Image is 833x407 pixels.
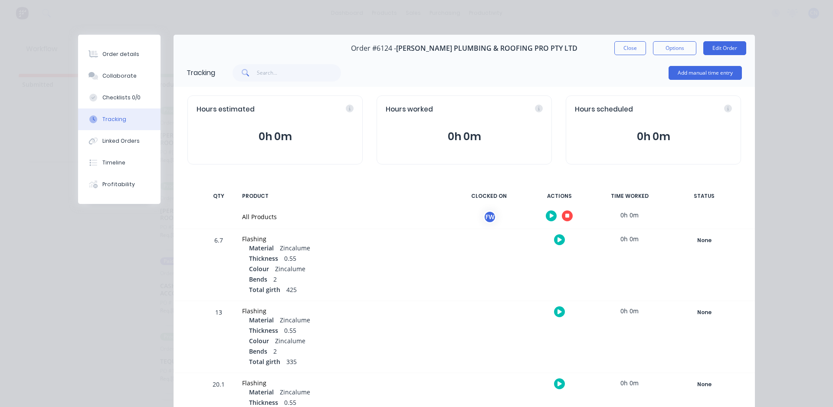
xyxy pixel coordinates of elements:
[102,181,135,188] div: Profitability
[102,115,126,123] div: Tracking
[102,94,141,102] div: Checklists 0/0
[249,347,267,356] span: Bends
[597,373,662,393] div: 0h 0m
[614,41,646,55] button: Close
[249,264,269,273] span: Colour
[249,275,267,284] span: Bends
[102,137,140,145] div: Linked Orders
[249,315,446,326] div: Zincalume
[396,44,577,53] span: [PERSON_NAME] PLUMBING & ROOFING PRO PTY LTD
[249,336,446,347] div: Zincalume
[673,307,735,318] div: None
[206,230,232,301] div: 6.7
[249,326,446,336] div: 0.55
[249,336,269,345] span: Colour
[249,357,446,368] div: 335
[673,379,735,390] div: None
[249,254,278,263] span: Thickness
[78,152,161,174] button: Timeline
[237,187,451,205] div: PRODUCT
[527,187,592,205] div: ACTIONS
[249,387,446,398] div: Zincalume
[78,87,161,108] button: Checklists 0/0
[673,235,735,246] div: None
[672,306,736,318] button: None
[249,315,274,325] span: Material
[249,264,446,275] div: Zincalume
[249,347,446,357] div: 2
[672,378,736,391] button: None
[597,187,662,205] div: TIME WORKED
[575,105,633,115] span: Hours scheduled
[78,174,161,195] button: Profitability
[386,105,433,115] span: Hours worked
[249,275,446,285] div: 2
[597,229,662,249] div: 0h 0m
[703,41,746,55] button: Edit Order
[351,44,396,53] span: Order #6124 -
[249,326,278,335] span: Thickness
[187,68,215,78] div: Tracking
[206,302,232,373] div: 13
[197,128,354,145] button: 0h 0m
[575,128,732,145] button: 0h 0m
[78,130,161,152] button: Linked Orders
[242,212,446,221] div: All Products
[102,72,137,80] div: Collaborate
[242,234,446,243] div: Flashing
[102,159,125,167] div: Timeline
[456,187,521,205] div: CLOCKED ON
[249,243,274,253] span: Material
[257,64,341,82] input: Search...
[483,210,496,223] div: FW
[78,108,161,130] button: Tracking
[197,105,255,115] span: Hours estimated
[249,285,446,295] div: 425
[249,285,280,294] span: Total girth
[249,398,278,407] span: Thickness
[242,378,446,387] div: Flashing
[672,234,736,246] button: None
[669,66,742,80] button: Add manual time entry
[653,41,696,55] button: Options
[597,301,662,321] div: 0h 0m
[386,128,543,145] button: 0h 0m
[249,243,446,254] div: Zincalume
[78,65,161,87] button: Collaborate
[597,205,662,225] div: 0h 0m
[249,254,446,264] div: 0.55
[206,187,232,205] div: QTY
[249,357,280,366] span: Total girth
[78,43,161,65] button: Order details
[667,187,741,205] div: STATUS
[102,50,139,58] div: Order details
[242,306,446,315] div: Flashing
[249,387,274,397] span: Material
